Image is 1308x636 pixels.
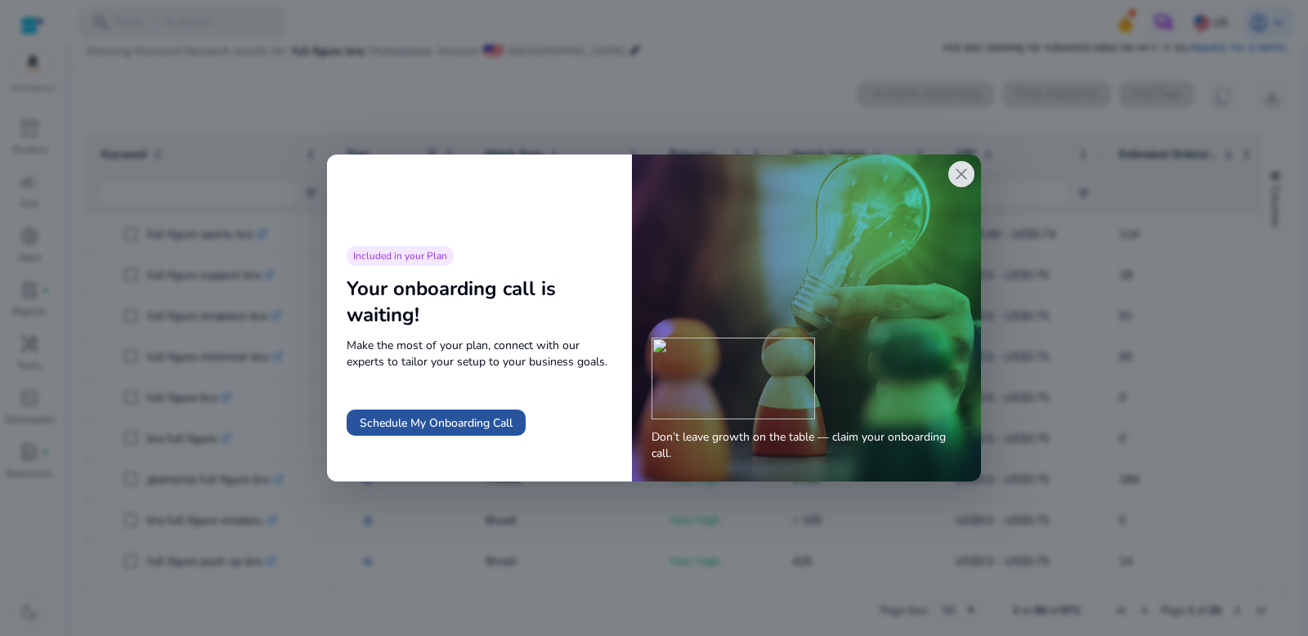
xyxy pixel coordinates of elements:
[347,338,612,370] span: Make the most of your plan, connect with our experts to tailor your setup to your business goals.
[952,164,971,184] span: close
[360,414,513,432] span: Schedule My Onboarding Call
[353,249,447,262] span: Included in your Plan
[652,429,961,462] span: Don’t leave growth on the table — claim your onboarding call.
[347,410,526,436] button: Schedule My Onboarding Call
[347,275,612,328] div: Your onboarding call is waiting!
